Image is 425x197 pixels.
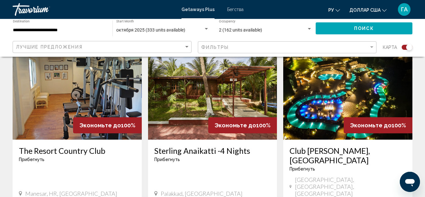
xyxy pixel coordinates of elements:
span: Лучшие предложения [16,44,83,49]
mat-select: Sort by [16,44,190,50]
div: 100% [208,117,277,133]
img: DC81E01X.jpg [148,39,277,140]
span: октября 2025 (333 units available) [116,27,185,32]
span: Palakkad, [GEOGRAPHIC_DATA] [161,190,243,197]
a: Getaways Plus [181,7,215,12]
a: Травориум [13,3,175,16]
font: ГА [401,6,408,13]
font: доллар США [349,8,381,13]
span: Прибегнуть [154,157,180,162]
span: Поиск [354,26,374,31]
a: Sterling Anaikatti -4 Nights [154,146,271,155]
span: Прибегнуть [290,166,315,171]
button: Меню пользователя [396,3,412,16]
span: Экономьте до [350,122,392,129]
a: The Resort Country Club [19,146,135,155]
a: Бегства [227,7,244,12]
span: [GEOGRAPHIC_DATA], [GEOGRAPHIC_DATA], [GEOGRAPHIC_DATA] [295,176,406,197]
img: 4438O01X.jpg [13,39,142,140]
iframe: Кнопка запуска окна обмена сообщениями [400,172,420,192]
span: Фильтры [201,45,229,50]
span: Прибегнуть [19,157,44,162]
img: S315O01X.jpg [283,39,412,140]
button: Filter [198,41,377,54]
span: 2 (162 units available) [219,27,262,32]
span: карта [383,43,397,52]
button: Изменить валюту [349,5,387,14]
font: ру [328,8,334,13]
button: Поиск [316,22,412,34]
span: Manesar, HR, [GEOGRAPHIC_DATA] [25,190,117,197]
span: Экономьте до [79,122,121,129]
a: Club [PERSON_NAME], [GEOGRAPHIC_DATA] [290,146,406,165]
span: Экономьте до [215,122,256,129]
div: 100% [344,117,412,133]
button: Изменить язык [328,5,340,14]
div: 100% [73,117,142,133]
